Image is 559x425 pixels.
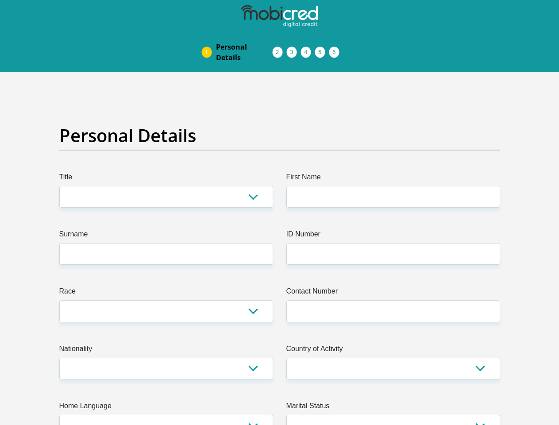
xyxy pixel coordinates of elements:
[286,229,500,243] label: ID Number
[59,172,273,186] label: Title
[59,229,273,243] label: Surname
[209,38,280,66] a: PersonalDetails
[59,243,273,265] input: Surname
[286,286,500,300] label: Contact Number
[216,42,273,63] span: Personal Details
[59,286,273,300] label: Race
[59,401,273,415] label: Home Language
[241,5,317,27] img: mobicred logo
[286,344,500,358] label: Country of Activity
[286,243,500,265] input: ID Number
[286,172,500,186] label: First Name
[286,300,500,322] input: Contact Number
[286,186,500,208] input: First Name
[286,401,500,415] label: Marital Status
[59,125,500,146] h2: Personal Details
[59,344,273,358] label: Nationality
